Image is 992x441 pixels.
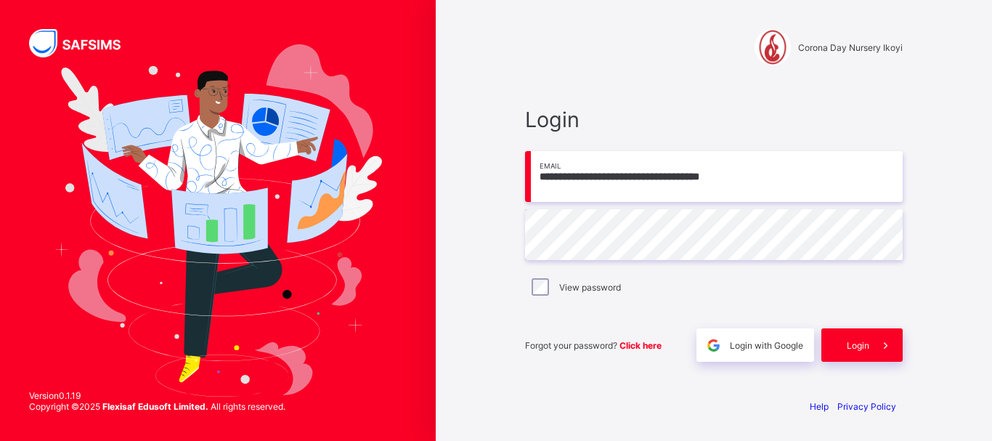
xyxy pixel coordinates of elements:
[619,340,662,351] a: Click here
[525,107,903,132] span: Login
[29,29,138,57] img: SAFSIMS Logo
[847,340,869,351] span: Login
[837,401,896,412] a: Privacy Policy
[798,42,903,53] span: Corona Day Nursery Ikoyi
[705,337,722,354] img: google.396cfc9801f0270233282035f929180a.svg
[559,282,621,293] label: View password
[730,340,803,351] span: Login with Google
[102,401,208,412] strong: Flexisaf Edusoft Limited.
[810,401,829,412] a: Help
[54,44,382,397] img: Hero Image
[29,401,285,412] span: Copyright © 2025 All rights reserved.
[29,390,285,401] span: Version 0.1.19
[525,340,662,351] span: Forgot your password?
